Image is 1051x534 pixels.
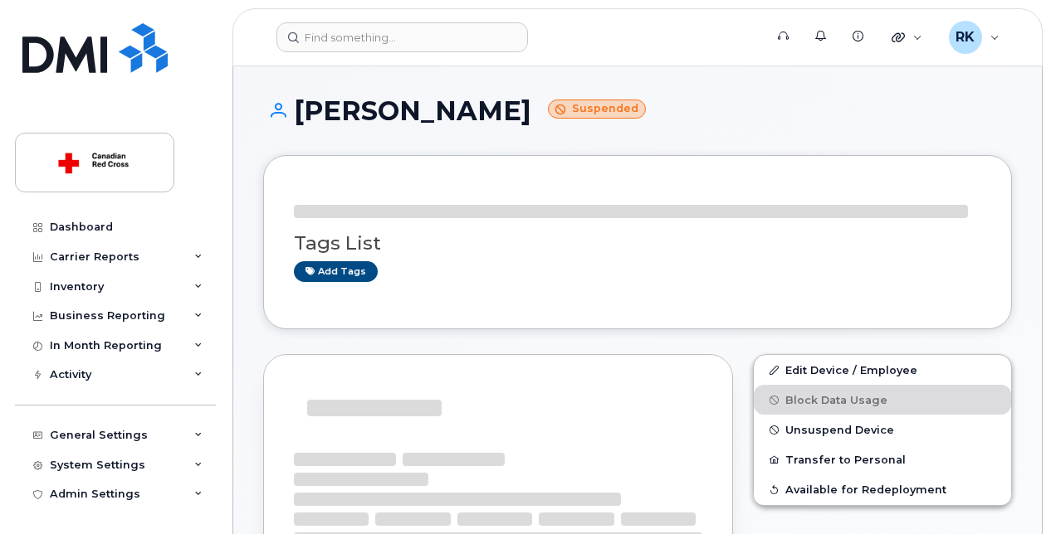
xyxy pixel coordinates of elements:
a: Add tags [294,261,378,282]
span: Unsuspend Device [785,424,894,436]
button: Available for Redeployment [754,474,1011,504]
a: Edit Device / Employee [754,355,1011,385]
button: Block Data Usage [754,385,1011,415]
button: Unsuspend Device [754,415,1011,444]
h1: [PERSON_NAME] [263,96,1012,125]
h3: Tags List [294,233,981,254]
small: Suspended [548,100,646,119]
button: Transfer to Personal [754,444,1011,474]
span: Available for Redeployment [785,483,946,496]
